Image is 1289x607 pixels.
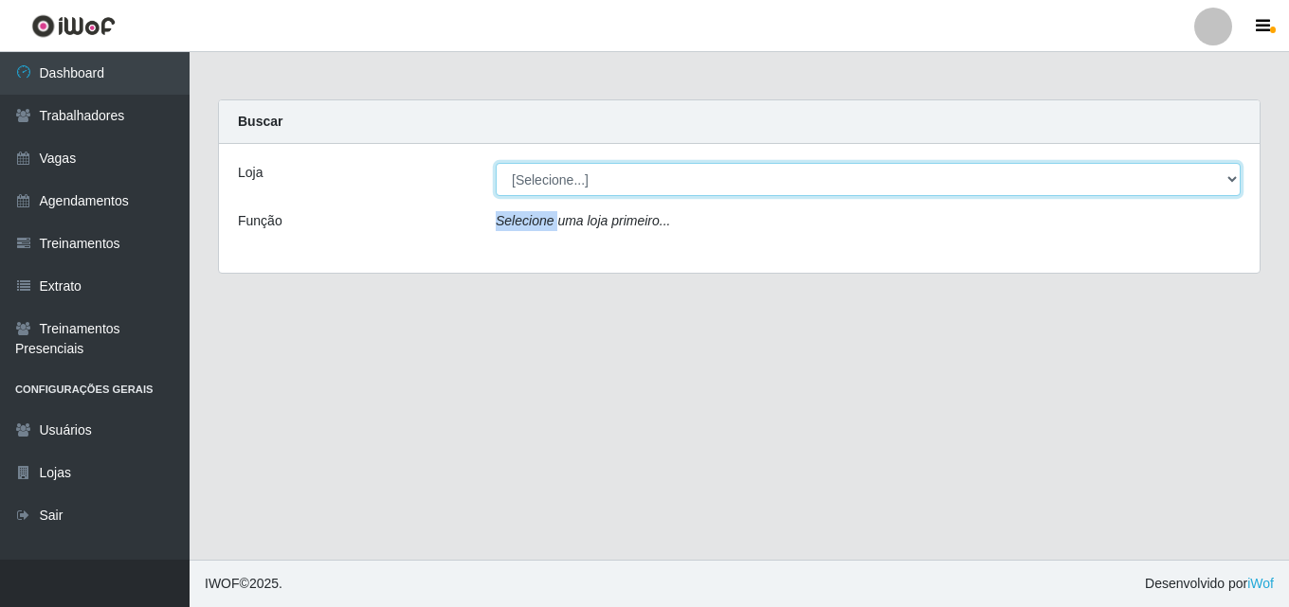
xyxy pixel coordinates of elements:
span: IWOF [205,576,240,591]
label: Função [238,211,282,231]
label: Loja [238,163,263,183]
img: CoreUI Logo [31,14,116,38]
strong: Buscar [238,114,282,129]
a: iWof [1247,576,1274,591]
i: Selecione uma loja primeiro... [496,213,670,228]
span: Desenvolvido por [1145,574,1274,594]
span: © 2025 . [205,574,282,594]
